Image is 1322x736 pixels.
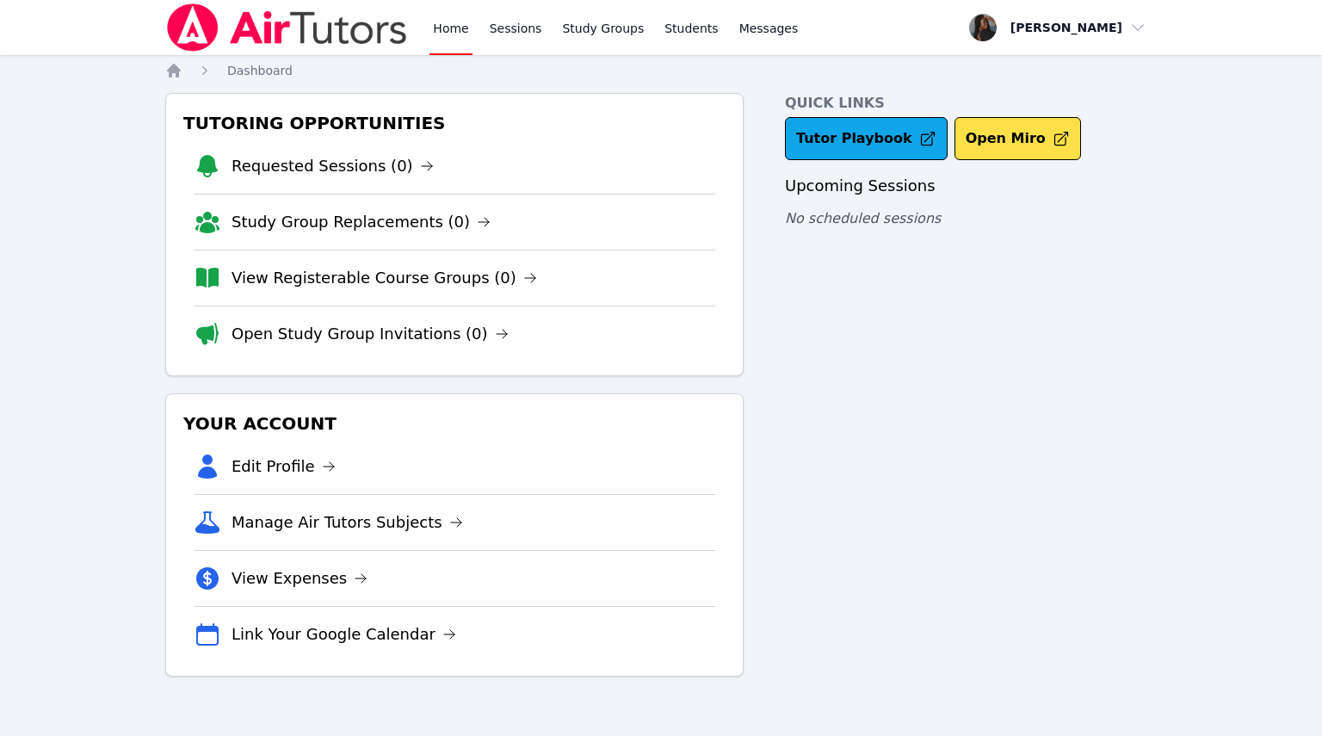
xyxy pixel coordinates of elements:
[165,3,409,52] img: Air Tutors
[232,322,509,346] a: Open Study Group Invitations (0)
[232,154,434,178] a: Requested Sessions (0)
[785,93,1157,114] h4: Quick Links
[232,622,456,646] a: Link Your Google Calendar
[785,210,941,226] span: No scheduled sessions
[227,62,293,79] a: Dashboard
[232,210,491,234] a: Study Group Replacements (0)
[232,510,463,535] a: Manage Air Tutors Subjects
[232,266,537,290] a: View Registerable Course Groups (0)
[785,174,1157,198] h3: Upcoming Sessions
[954,117,1081,160] button: Open Miro
[165,62,1157,79] nav: Breadcrumb
[227,64,293,77] span: Dashboard
[180,408,729,439] h3: Your Account
[739,20,799,37] span: Messages
[232,566,368,591] a: View Expenses
[232,455,336,479] a: Edit Profile
[785,117,948,160] a: Tutor Playbook
[180,108,729,139] h3: Tutoring Opportunities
